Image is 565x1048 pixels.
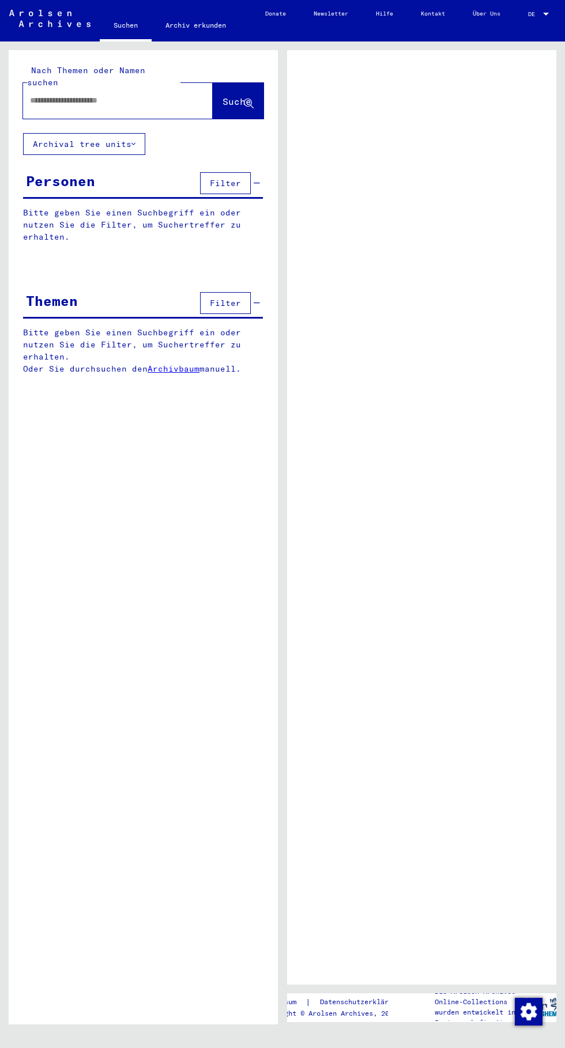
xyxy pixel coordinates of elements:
p: Die Arolsen Archives Online-Collections [435,986,523,1007]
div: Personen [26,171,95,191]
span: DE [528,11,541,17]
span: Suche [223,96,251,107]
button: Filter [200,292,251,314]
button: Filter [200,172,251,194]
button: Archival tree units [23,133,145,155]
button: Suche [213,83,263,119]
a: Suchen [100,12,152,41]
a: Archivbaum [148,364,199,374]
span: Filter [210,298,241,308]
div: | [260,996,415,1008]
a: Archiv erkunden [152,12,240,39]
p: Bitte geben Sie einen Suchbegriff ein oder nutzen Sie die Filter, um Suchertreffer zu erhalten. O... [23,327,263,375]
a: Datenschutzerklärung [311,996,415,1008]
p: Copyright © Arolsen Archives, 2021 [260,1008,415,1019]
span: Filter [210,178,241,188]
p: Bitte geben Sie einen Suchbegriff ein oder nutzen Sie die Filter, um Suchertreffer zu erhalten. [23,207,263,243]
div: Themen [26,290,78,311]
mat-label: Nach Themen oder Namen suchen [27,65,145,88]
img: Zustimmung ändern [515,998,543,1026]
p: wurden entwickelt in Partnerschaft mit [435,1007,523,1028]
img: Arolsen_neg.svg [9,10,91,27]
